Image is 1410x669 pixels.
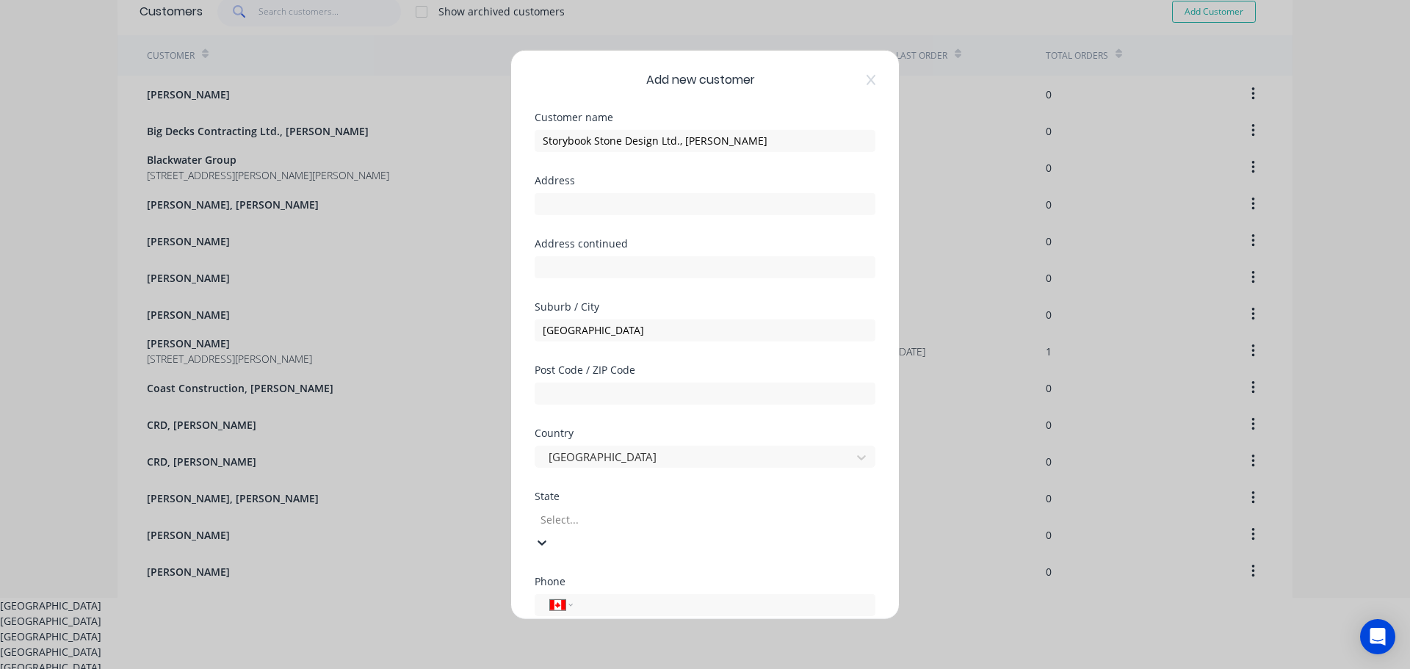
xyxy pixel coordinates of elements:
[535,112,875,122] div: Customer name
[535,576,875,586] div: Phone
[535,175,875,185] div: Address
[535,427,875,438] div: Country
[535,491,875,501] div: State
[535,238,875,248] div: Address continued
[535,301,875,311] div: Suburb / City
[1360,619,1395,654] div: Open Intercom Messenger
[535,364,875,375] div: Post Code / ZIP Code
[646,70,755,88] span: Add new customer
